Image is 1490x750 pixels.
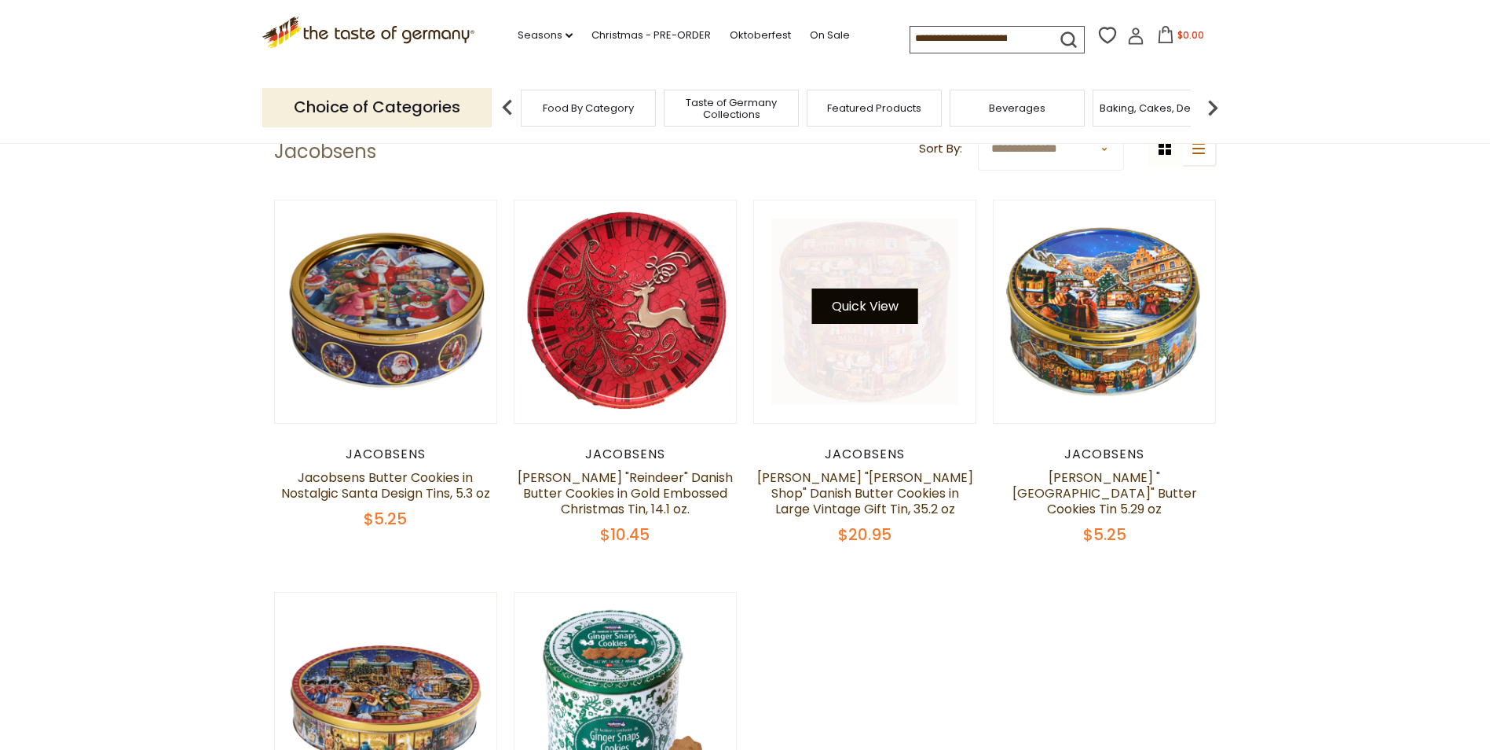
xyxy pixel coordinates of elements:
img: Jacobsens [994,200,1216,423]
a: Christmas - PRE-ORDER [591,27,711,44]
a: [PERSON_NAME] "[PERSON_NAME] Shop" Danish Butter Cookies in Large Vintage Gift Tin, 35.2 oz [757,469,973,518]
div: Jacobsens [274,447,498,462]
span: $0.00 [1177,28,1204,42]
a: On Sale [810,27,850,44]
a: Taste of Germany Collections [668,97,794,120]
button: $0.00 [1148,26,1214,50]
span: $20.95 [838,524,891,546]
img: Jacobsens [514,200,737,423]
label: Sort By: [919,139,962,159]
h1: Jacobsens [274,140,376,164]
a: [PERSON_NAME] "Reindeer" Danish Butter Cookies in Gold Embossed Christmas Tin, 14.1 oz. [518,469,733,518]
a: Food By Category [543,102,634,114]
span: $5.25 [364,508,407,530]
span: $10.45 [600,524,650,546]
div: Jacobsens [753,447,977,462]
button: Quick View [812,289,918,324]
img: previous arrow [492,92,523,123]
img: Jacobsens [754,200,976,423]
a: Jacobsens Butter Cookies in Nostalgic Santa Design Tins, 5.3 oz [281,469,490,502]
a: Seasons [518,27,573,44]
a: [PERSON_NAME] "[GEOGRAPHIC_DATA]" Butter Cookies Tin 5.29 oz [1012,469,1197,518]
p: Choice of Categories [262,88,492,127]
img: next arrow [1197,92,1228,123]
div: Jacobsens [514,447,738,462]
img: Jacobsens [275,200,497,423]
a: Featured Products [827,102,921,114]
a: Baking, Cakes, Desserts [1100,102,1221,114]
a: Oktoberfest [730,27,791,44]
a: Beverages [989,102,1045,114]
span: $5.25 [1083,524,1126,546]
div: Jacobsens [993,447,1217,462]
